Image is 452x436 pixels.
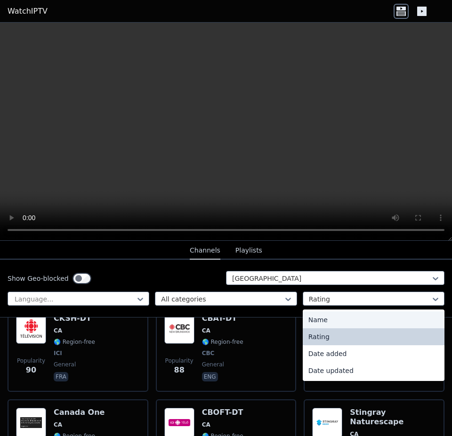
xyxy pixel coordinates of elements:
h6: CKSH-DT [54,314,95,323]
span: CA [54,421,62,428]
span: 🌎 Region-free [54,338,95,346]
span: general [202,361,224,368]
span: CA [54,327,62,334]
img: CKSH-DT [16,314,46,344]
span: Popularity [17,357,45,365]
div: Rating [303,328,444,345]
img: CBAT-DT [164,314,194,344]
h6: CBOFT-DT [202,408,243,417]
span: 90 [26,365,36,376]
h6: Stingray Naturescape [350,408,436,427]
div: Date updated [303,362,444,379]
p: eng [202,372,218,381]
div: Date added [303,345,444,362]
button: Channels [190,242,220,260]
span: CA [202,421,210,428]
p: fra [54,372,68,381]
span: 🌎 Region-free [202,338,243,346]
h6: CBAT-DT [202,314,243,323]
a: WatchIPTV [8,6,48,17]
span: CA [202,327,210,334]
button: Playlists [235,242,262,260]
span: general [54,361,76,368]
div: Name [303,311,444,328]
label: Show Geo-blocked [8,274,69,283]
h6: Canada One [54,408,105,417]
span: 88 [174,365,185,376]
span: CBC [202,349,215,357]
span: ICI [54,349,62,357]
span: Popularity [165,357,194,365]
